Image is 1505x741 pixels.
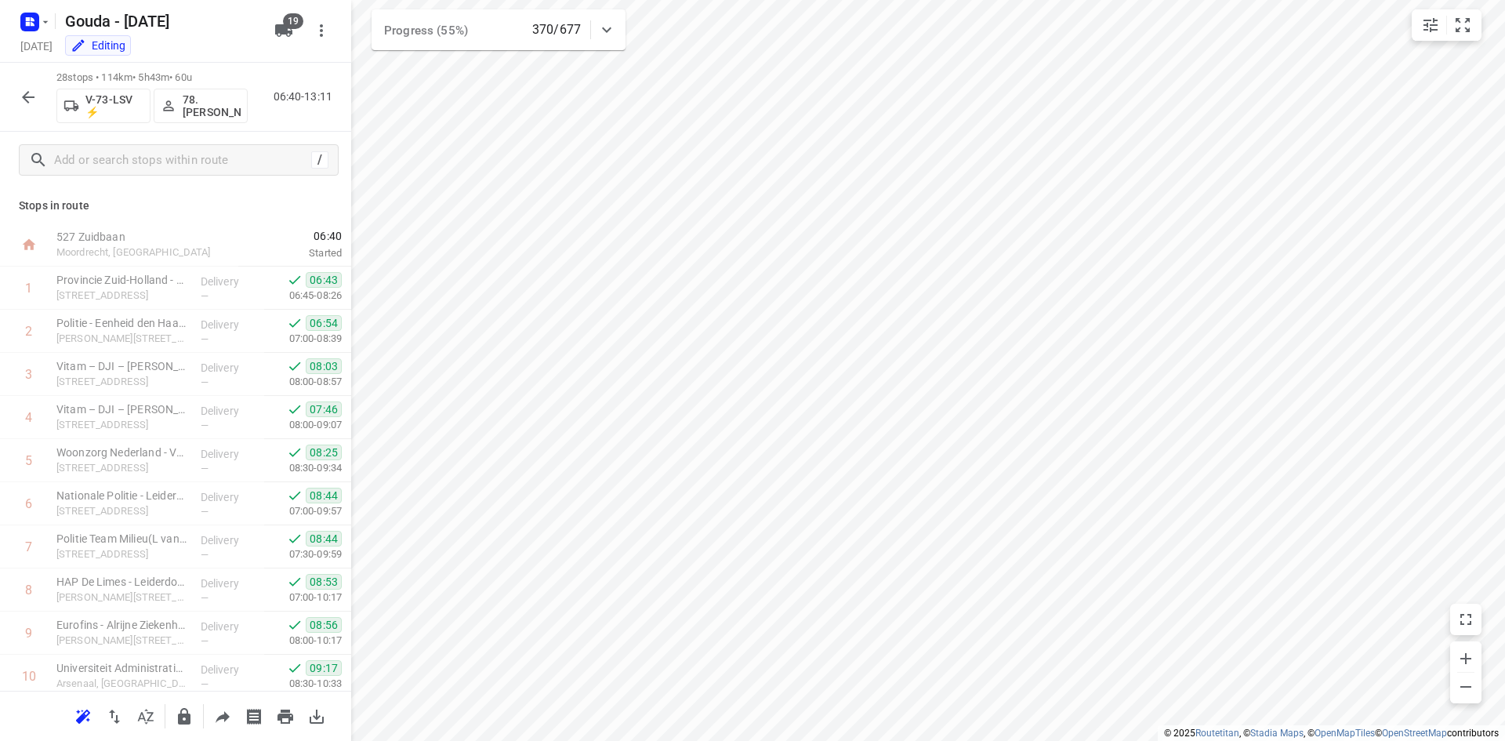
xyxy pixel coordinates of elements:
[201,333,209,345] span: —
[287,445,303,460] svg: Done
[287,531,303,547] svg: Done
[25,496,32,511] div: 6
[287,617,303,633] svg: Done
[56,676,188,692] p: Arsenaal, [GEOGRAPHIC_DATA]
[56,358,188,374] p: Vitam – DJI – PI Alphen Eikenlaan(Waldo Voesenek)
[274,89,339,105] p: 06:40-13:11
[306,531,342,547] span: 08:44
[201,592,209,604] span: —
[201,317,259,332] p: Delivery
[56,374,188,390] p: Eikenlaan 36, Alphen Aan Den Rijn
[25,324,32,339] div: 2
[306,488,342,503] span: 08:44
[56,617,188,633] p: Eurofins - Alrijne Ziekenhuis Leiderdorp - Klinisch Chemisch Hematologisch Lab(Kees van der Sanden)
[532,20,581,39] p: 370/677
[201,360,259,376] p: Delivery
[56,633,188,648] p: Simon Smitweg 1, Leiderdorp
[207,708,238,723] span: Share route
[99,708,130,723] span: Reverse route
[25,410,32,425] div: 4
[56,245,219,260] p: Moordrecht, [GEOGRAPHIC_DATA]
[201,376,209,388] span: —
[201,506,209,518] span: —
[201,403,259,419] p: Delivery
[56,445,188,460] p: Woonzorg Nederland - Voorschoten(C. Anderson)
[1382,728,1447,739] a: OpenStreetMap
[56,315,188,331] p: Politie - Eenheid den Haag - Alphen aan den Rijn(Peter van Leeuwen en/of Tonja van der Blij)
[56,401,188,417] p: Vitam – DJI – PI Alphen Maatschapslaan(Waldo Voesenek)
[264,374,342,390] p: 08:00-08:57
[201,274,259,289] p: Delivery
[56,590,188,605] p: Simon Smitweg 1, Leiderdorp
[201,420,209,431] span: —
[25,539,32,554] div: 7
[56,503,188,519] p: Elisabethhof 3, Leiderdorp
[283,13,303,29] span: 19
[201,463,209,474] span: —
[238,245,342,261] p: Started
[287,574,303,590] svg: Done
[287,660,303,676] svg: Done
[270,708,301,723] span: Print route
[287,272,303,288] svg: Done
[1415,9,1446,41] button: Map settings
[56,331,188,347] p: Kees Mustersstraat 2, Alphen Aan Den Rijn
[71,38,125,53] div: You are currently in edit mode.
[306,660,342,676] span: 09:17
[201,619,259,634] p: Delivery
[54,148,311,173] input: Add or search stops within route
[1164,728,1499,739] li: © 2025 , © , © © contributors
[67,708,99,723] span: Reoptimize route
[264,288,342,303] p: 06:45-08:26
[301,708,332,723] span: Download route
[56,71,248,85] p: 28 stops • 114km • 5h43m • 60u
[25,583,32,598] div: 8
[56,660,188,676] p: Universiteit Administratief Shared Service Centre - LUCAS(Viola Stoop)
[201,662,259,677] p: Delivery
[264,633,342,648] p: 08:00-10:17
[264,676,342,692] p: 08:30-10:33
[264,590,342,605] p: 07:00-10:17
[25,367,32,382] div: 3
[306,617,342,633] span: 08:56
[238,708,270,723] span: Print shipping labels
[25,626,32,641] div: 9
[56,531,188,547] p: Politie Team Milieu(L van Tongeren)
[268,15,299,46] button: 19
[306,445,342,460] span: 08:25
[56,488,188,503] p: Nationale Politie - Leiderdorp(Balie front office)
[154,89,248,123] button: 78.[PERSON_NAME]
[22,669,36,684] div: 10
[130,708,161,723] span: Sort by time window
[14,37,59,55] h5: Project date
[56,288,188,303] p: Steekterweg 99, Alphen Aan Den Rijn
[264,547,342,562] p: 07:30-09:59
[1315,728,1375,739] a: OpenMapTiles
[201,678,209,690] span: —
[201,489,259,505] p: Delivery
[1447,9,1478,41] button: Fit zoom
[201,549,209,561] span: —
[25,281,32,296] div: 1
[264,331,342,347] p: 07:00-08:39
[1195,728,1239,739] a: Routetitan
[56,417,188,433] p: Maatschapslaan 1, Alphen Aan Den Rijn
[306,272,342,288] span: 06:43
[19,198,332,214] p: Stops in route
[56,547,188,562] p: Elisabethhof 3, Leiderdorp
[372,9,626,50] div: Progress (55%)370/677
[287,401,303,417] svg: Done
[287,358,303,374] svg: Done
[56,460,188,476] p: Multatulilaan 6, Voorschoten
[59,9,262,34] h5: Rename
[25,453,32,468] div: 5
[201,635,209,647] span: —
[306,401,342,417] span: 07:46
[264,417,342,433] p: 08:00-09:07
[306,315,342,331] span: 06:54
[201,576,259,591] p: Delivery
[306,574,342,590] span: 08:53
[287,315,303,331] svg: Done
[56,574,188,590] p: HAP De Limes - Leiderdorp en Kantoor Leiderdorp(Nicole Krab)
[201,446,259,462] p: Delivery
